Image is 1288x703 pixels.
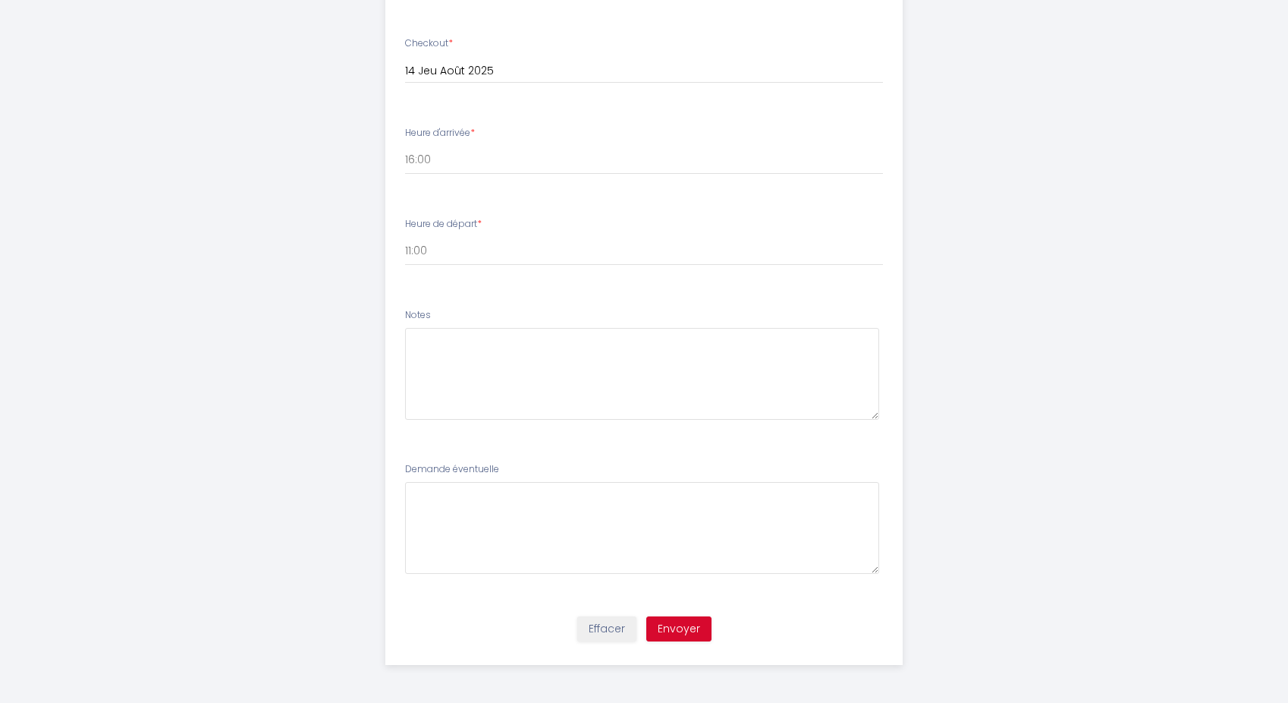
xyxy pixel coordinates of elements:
[405,462,499,477] label: Demande éventuelle
[405,126,475,140] label: Heure d'arrivée
[405,308,431,323] label: Notes
[405,217,482,232] label: Heure de départ
[405,36,453,51] label: Checkout
[646,616,712,642] button: Envoyer
[577,616,636,642] button: Effacer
